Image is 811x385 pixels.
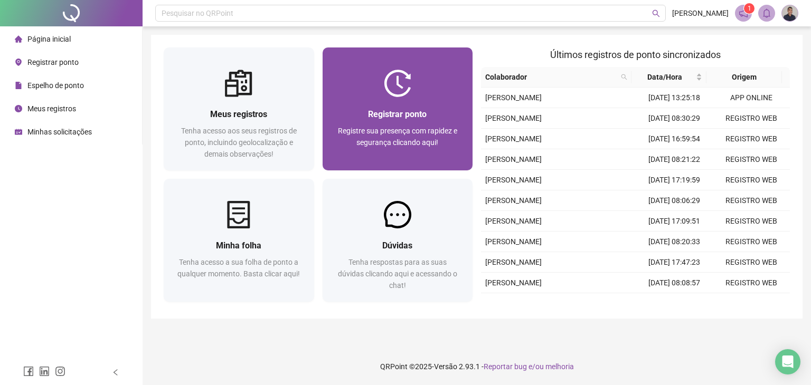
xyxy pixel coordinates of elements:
th: Origem [706,67,781,88]
span: bell [762,8,771,18]
td: [DATE] 08:20:33 [636,232,713,252]
td: [DATE] 08:08:57 [636,273,713,293]
span: Espelho de ponto [27,81,84,90]
span: search [621,74,627,80]
span: [PERSON_NAME] [485,176,542,184]
a: Meus registrosTenha acesso aos seus registros de ponto, incluindo geolocalização e demais observa... [164,47,314,170]
span: [PERSON_NAME] [485,134,542,143]
span: Registre sua presença com rapidez e segurança clicando aqui! [338,127,457,147]
td: REGISTRO WEB [713,293,790,314]
th: Data/Hora [631,67,706,88]
span: Página inicial [27,35,71,43]
footer: QRPoint © 2025 - 2.93.1 - [143,348,811,385]
td: REGISTRO WEB [713,232,790,252]
div: Open Intercom Messenger [775,349,800,374]
td: REGISTRO WEB [713,273,790,293]
span: Tenha acesso aos seus registros de ponto, incluindo geolocalização e demais observações! [181,127,297,158]
span: [PERSON_NAME] [485,258,542,266]
td: [DATE] 17:19:59 [636,170,713,190]
td: [DATE] 16:59:54 [636,129,713,149]
span: [PERSON_NAME] [485,196,542,205]
td: REGISTRO WEB [713,211,790,232]
td: REGISTRO WEB [713,108,790,129]
span: Minhas solicitações [27,128,92,136]
span: schedule [15,128,22,136]
td: [DATE] 17:47:23 [636,252,713,273]
span: Registrar ponto [27,58,79,66]
td: [DATE] 08:30:29 [636,108,713,129]
span: [PERSON_NAME] [485,155,542,163]
span: left [112,369,119,376]
span: [PERSON_NAME] [485,217,542,225]
span: Tenha acesso a sua folha de ponto a qualquer momento. Basta clicar aqui! [177,258,300,278]
td: [DATE] 08:06:29 [636,190,713,211]
span: linkedin [39,366,50,377]
td: APP ONLINE [713,88,790,108]
img: 89255 [782,5,798,21]
span: Dúvidas [382,240,412,251]
sup: 1 [744,3,755,14]
td: [DATE] 13:25:18 [636,88,713,108]
span: notification [739,8,748,18]
span: [PERSON_NAME] [485,278,542,287]
td: REGISTRO WEB [713,252,790,273]
td: [DATE] 08:21:22 [636,149,713,170]
td: REGISTRO WEB [713,190,790,211]
span: Meus registros [27,104,76,113]
td: REGISTRO WEB [713,170,790,190]
a: Registrar pontoRegistre sua presença com rapidez e segurança clicando aqui! [323,47,473,170]
span: search [652,9,660,17]
span: Registrar ponto [368,109,427,119]
span: environment [15,59,22,66]
span: Data/Hora [636,71,694,83]
span: 1 [748,5,751,12]
span: Meus registros [210,109,267,119]
span: instagram [55,366,65,377]
span: [PERSON_NAME] [485,237,542,246]
span: search [619,69,629,85]
span: file [15,82,22,89]
td: REGISTRO WEB [713,149,790,170]
span: home [15,35,22,43]
span: facebook [23,366,34,377]
span: [PERSON_NAME] [485,114,542,122]
span: Minha folha [216,240,261,251]
td: [DATE] 17:09:51 [636,211,713,232]
span: Últimos registros de ponto sincronizados [550,49,721,60]
a: DúvidasTenha respostas para as suas dúvidas clicando aqui e acessando o chat! [323,179,473,302]
span: clock-circle [15,105,22,112]
span: Tenha respostas para as suas dúvidas clicando aqui e acessando o chat! [338,258,457,290]
span: Reportar bug e/ou melhoria [484,362,574,371]
td: [DATE] 17:01:34 [636,293,713,314]
td: REGISTRO WEB [713,129,790,149]
span: Versão [434,362,457,371]
span: [PERSON_NAME] [485,93,542,102]
a: Minha folhaTenha acesso a sua folha de ponto a qualquer momento. Basta clicar aqui! [164,179,314,302]
span: Colaborador [485,71,617,83]
span: [PERSON_NAME] [672,7,729,19]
